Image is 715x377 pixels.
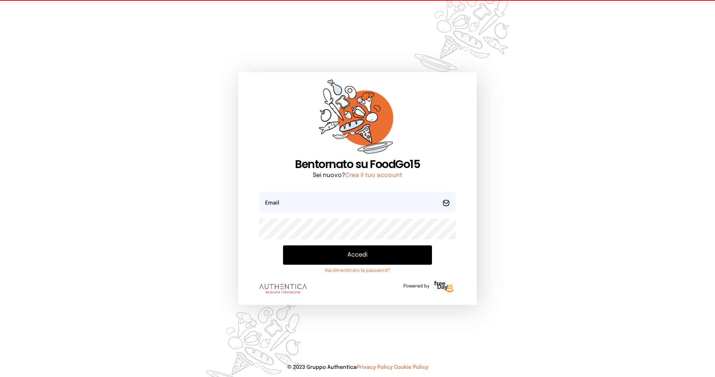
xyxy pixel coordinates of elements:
[259,158,456,171] h1: Bentornato su FoodGo15
[432,280,456,294] img: logo-freeday.3e08031.png
[259,171,456,180] p: Sei nuovo?
[283,268,432,274] a: Hai dimenticato la password?
[403,283,429,289] span: Powered by
[357,365,393,370] a: Privacy Policy
[259,284,307,294] img: logo.8f33a47.png
[394,365,428,370] a: Cookie Policy
[319,80,396,158] img: sticker-orange.65babaf.png
[12,364,703,371] p: © 2023 Gruppo Authentica
[283,245,432,265] button: Accedi
[345,172,402,178] a: Crea il tuo account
